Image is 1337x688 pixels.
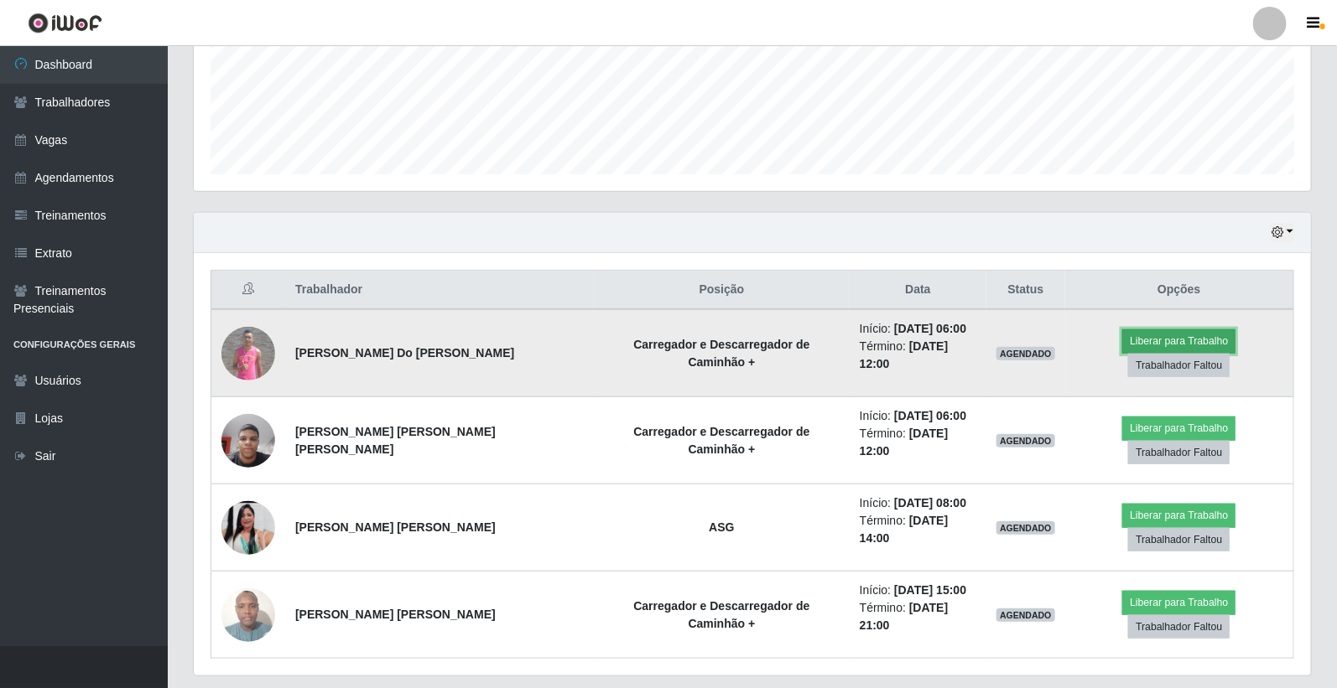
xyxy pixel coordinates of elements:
th: Data [850,271,986,310]
button: Trabalhador Faltou [1128,528,1230,551]
strong: [PERSON_NAME] Do [PERSON_NAME] [295,346,514,360]
th: Status [986,271,1065,310]
button: Liberar para Trabalho [1122,504,1236,527]
li: Início: [860,407,976,425]
button: Trabalhador Faltou [1128,615,1230,639]
time: [DATE] 08:00 [894,496,966,510]
th: Trabalhador [285,271,594,310]
span: AGENDADO [996,434,1055,447]
strong: [PERSON_NAME] [PERSON_NAME] [PERSON_NAME] [295,425,496,456]
img: 1746382932878.jpeg [221,579,275,650]
span: AGENDADO [996,521,1055,535]
li: Início: [860,582,976,599]
li: Término: [860,425,976,460]
li: Término: [860,599,976,634]
strong: Carregador e Descarregador de Caminhão + [633,599,809,630]
img: CoreUI Logo [28,13,102,34]
img: 1705532725952.jpeg [221,327,275,380]
strong: ASG [709,520,734,534]
strong: Carregador e Descarregador de Caminhão + [633,338,809,369]
button: Liberar para Trabalho [1122,591,1236,614]
button: Liberar para Trabalho [1122,416,1236,440]
span: AGENDADO [996,347,1055,360]
th: Posição [594,271,850,310]
strong: [PERSON_NAME] [PERSON_NAME] [295,520,496,534]
th: Opções [1065,271,1294,310]
img: 1758806186941.jpeg [221,468,275,587]
li: Início: [860,320,976,338]
button: Liberar para Trabalho [1122,329,1236,353]
li: Início: [860,494,976,512]
strong: [PERSON_NAME] [PERSON_NAME] [295,608,496,621]
button: Trabalhador Faltou [1128,441,1230,464]
time: [DATE] 06:00 [894,409,966,422]
time: [DATE] 15:00 [894,583,966,597]
img: 1751571336809.jpeg [221,405,275,476]
li: Término: [860,338,976,373]
button: Trabalhador Faltou [1128,354,1230,377]
time: [DATE] 06:00 [894,322,966,335]
strong: Carregador e Descarregador de Caminhão + [633,425,809,456]
li: Término: [860,512,976,547]
span: AGENDADO [996,608,1055,622]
